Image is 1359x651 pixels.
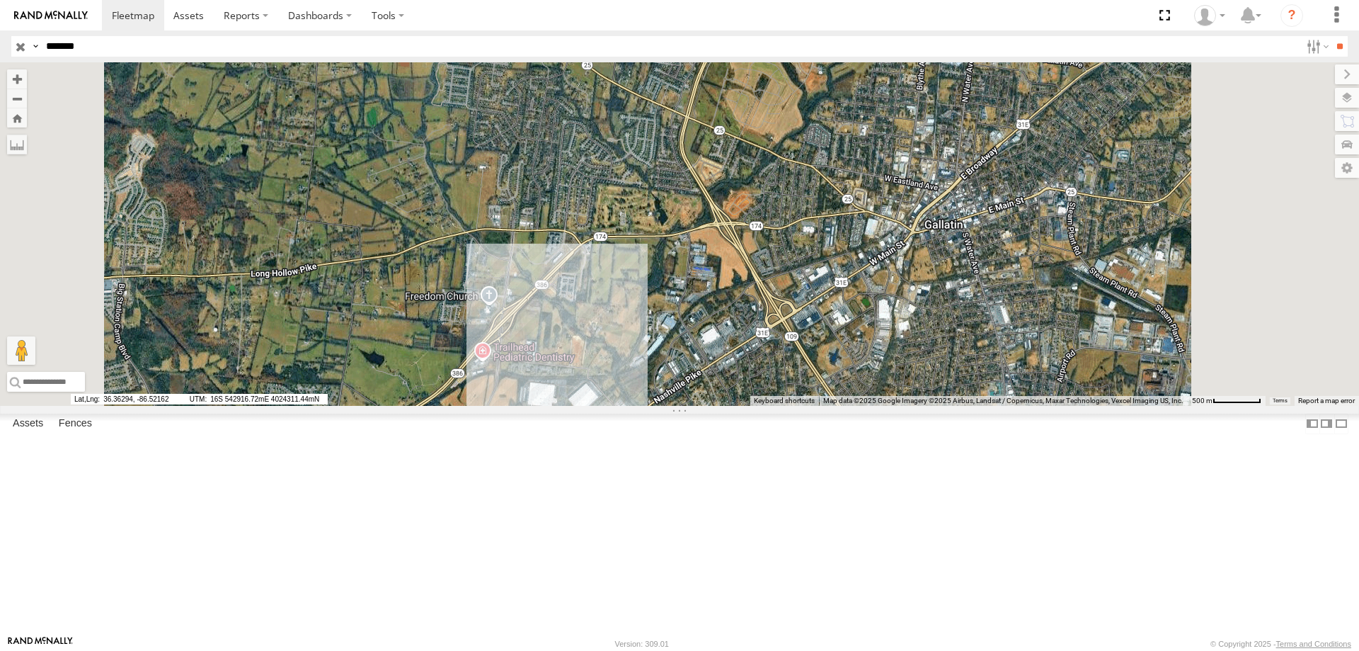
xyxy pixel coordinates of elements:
[823,397,1183,404] span: Map data ©2025 Google Imagery ©2025 Airbus, Landsat / Copernicus, Maxar Technologies, Vexcel Imag...
[1319,414,1334,434] label: Dock Summary Table to the Right
[1280,4,1303,27] i: ?
[6,414,50,434] label: Assets
[1276,640,1351,648] a: Terms and Conditions
[14,11,88,21] img: rand-logo.svg
[1188,396,1266,406] button: Map Scale: 500 m per 65 pixels
[1305,414,1319,434] label: Dock Summary Table to the Left
[52,414,99,434] label: Fences
[7,69,27,89] button: Zoom in
[1301,36,1331,57] label: Search Filter Options
[1192,397,1212,404] span: 500 m
[1273,398,1288,404] a: Terms (opens in new tab)
[1189,5,1230,26] div: Nele .
[8,637,73,651] a: Visit our Website
[30,36,41,57] label: Search Query
[71,394,184,404] span: 36.36294, -86.52162
[7,108,27,128] button: Zoom Home
[1210,640,1351,648] div: © Copyright 2025 -
[1334,414,1348,434] label: Hide Summary Table
[186,394,328,404] span: 16S 542916.72mE 4024311.44mN
[7,89,27,108] button: Zoom out
[1298,397,1355,404] a: Report a map error
[615,640,669,648] div: Version: 309.01
[754,396,815,406] button: Keyboard shortcuts
[7,336,35,365] button: Drag Pegman onto the map to open Street View
[7,135,27,154] label: Measure
[1335,158,1359,178] label: Map Settings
